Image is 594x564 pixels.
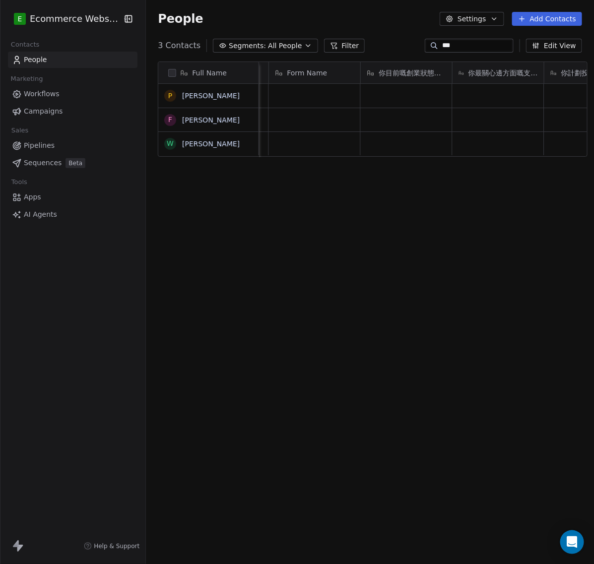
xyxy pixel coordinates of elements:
div: 你目前嘅創業狀態係？ [361,62,452,83]
span: 3 Contacts [158,40,200,52]
span: All People [268,41,302,51]
button: Settings [440,12,504,26]
span: People [24,55,47,65]
div: 你最關心邊方面嘅支援？ (多選) [453,62,544,83]
a: Workflows [8,86,137,102]
span: Sequences [24,158,62,168]
a: [PERSON_NAME] [182,140,240,148]
button: Filter [324,39,365,53]
span: Contacts [6,37,44,52]
a: SequencesBeta [8,155,137,171]
button: Edit View [526,39,582,53]
button: EEcommerce Website Builder [12,10,115,27]
span: Help & Support [94,542,139,550]
span: Ecommerce Website Builder [30,12,120,25]
span: Full Name [192,68,227,78]
div: Full Name [158,62,259,83]
a: People [8,52,137,68]
a: Help & Support [84,542,139,550]
span: Form Name [287,68,327,78]
div: Open Intercom Messenger [560,530,584,554]
span: Apps [24,192,41,202]
div: Form Name [269,62,360,83]
span: 你最關心邊方面嘅支援？ (多選) [468,68,538,78]
span: E [18,14,22,24]
span: Beta [66,158,85,168]
div: P [168,91,172,101]
span: AI Agents [24,209,57,220]
a: Apps [8,189,137,205]
span: People [158,11,203,26]
button: Add Contacts [512,12,582,26]
a: AI Agents [8,206,137,223]
span: Tools [7,175,31,189]
span: Sales [7,123,33,138]
span: 你目前嘅創業狀態係？ [379,68,446,78]
a: Campaigns [8,103,137,120]
a: Pipelines [8,137,137,154]
a: [PERSON_NAME] [182,92,240,100]
span: Marketing [6,71,47,86]
div: W [167,138,174,149]
div: grid [158,84,259,535]
span: Segments: [229,41,266,51]
span: Campaigns [24,106,63,117]
span: Workflows [24,89,60,99]
a: [PERSON_NAME] [182,116,240,124]
div: F [168,115,172,125]
span: Pipelines [24,140,55,151]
